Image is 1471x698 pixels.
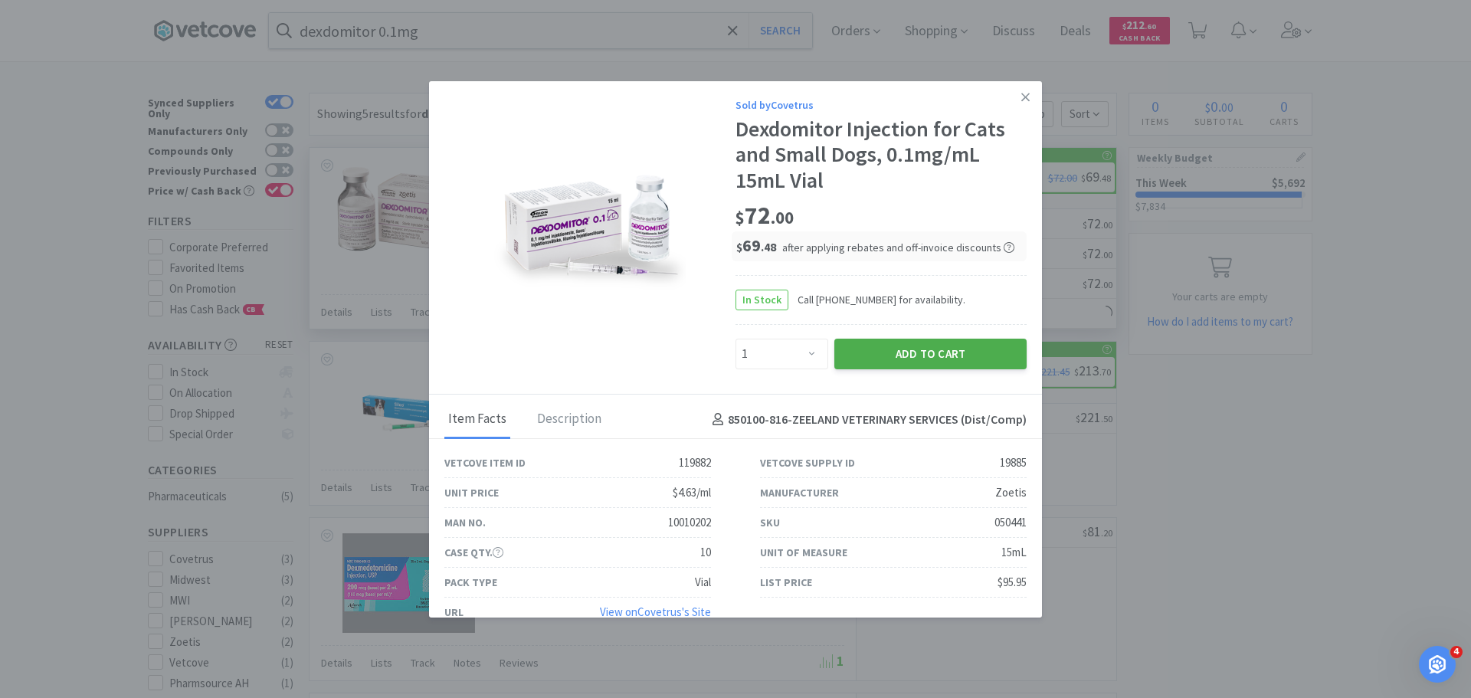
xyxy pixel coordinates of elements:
[444,514,486,531] div: Man No.
[760,514,780,531] div: SKU
[533,401,605,439] div: Description
[668,513,711,532] div: 10010202
[706,410,1027,430] h4: 850100-816 - ZEELAND VETERINARY SERVICES (Dist/Comp)
[444,484,499,501] div: Unit Price
[834,339,1027,369] button: Add to Cart
[1450,646,1463,658] span: 4
[695,573,711,591] div: Vial
[444,604,464,621] div: URL
[995,483,1027,502] div: Zoetis
[736,290,788,310] span: In Stock
[736,240,742,254] span: $
[1000,454,1027,472] div: 19885
[735,97,1027,113] div: Sold by Covetrus
[761,240,776,254] span: . 48
[735,200,794,231] span: 72
[444,454,526,471] div: Vetcove Item ID
[600,605,711,619] a: View onCovetrus's Site
[998,573,1027,591] div: $95.95
[700,543,711,562] div: 10
[736,234,776,256] span: 69
[444,574,497,591] div: Pack Type
[444,544,503,561] div: Case Qty.
[760,484,839,501] div: Manufacturer
[771,207,794,228] span: . 00
[1001,543,1027,562] div: 15mL
[760,574,812,591] div: List Price
[735,116,1027,194] div: Dexdomitor Injection for Cats and Small Dogs, 0.1mg/mL 15mL Vial
[735,207,745,228] span: $
[679,454,711,472] div: 119882
[494,175,686,290] img: f240939cd4b14ce590c39092bb1bad03_19885.png
[994,513,1027,532] div: 050441
[760,454,855,471] div: Vetcove Supply ID
[444,401,510,439] div: Item Facts
[788,291,965,308] span: Call [PHONE_NUMBER] for availability.
[760,544,847,561] div: Unit of Measure
[782,241,1014,254] span: after applying rebates and off-invoice discounts
[1419,646,1456,683] iframe: Intercom live chat
[673,483,711,502] div: $4.63/ml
